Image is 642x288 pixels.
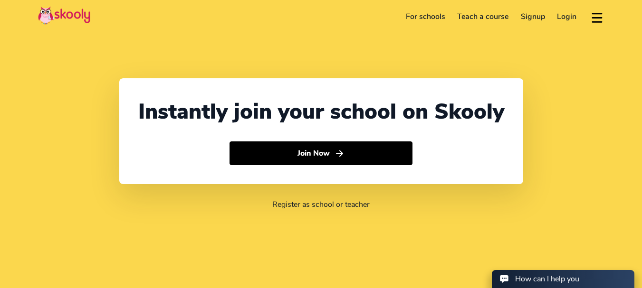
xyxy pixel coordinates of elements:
a: For schools [400,9,451,24]
button: menu outline [590,9,604,25]
ion-icon: arrow forward outline [335,149,345,158]
div: Instantly join your school on Skooly [138,97,504,126]
img: Skooly [38,6,90,25]
a: Signup [515,9,551,24]
a: Login [551,9,583,24]
a: Teach a course [451,9,515,24]
a: Register as school or teacher [272,199,370,210]
button: Join Nowarrow forward outline [230,141,412,165]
